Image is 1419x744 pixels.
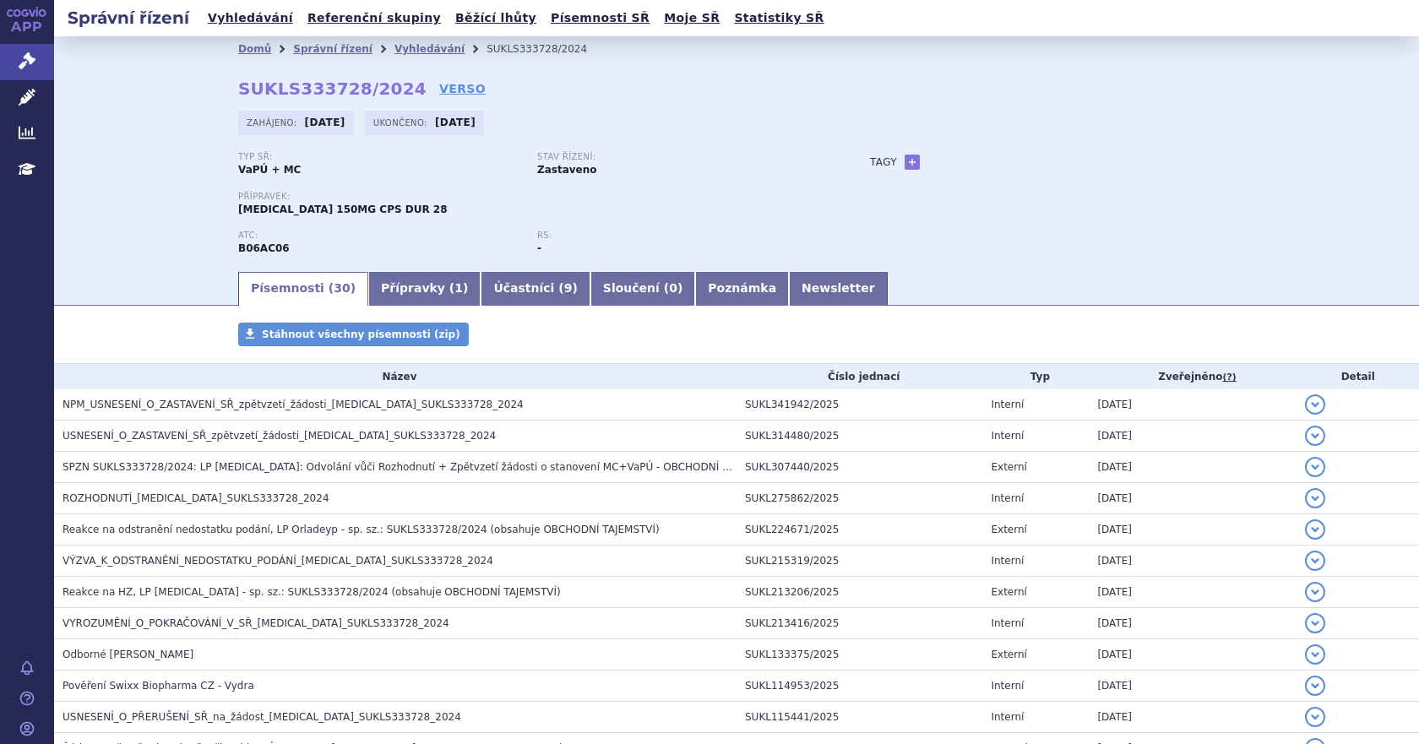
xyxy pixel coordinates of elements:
button: detail [1305,582,1325,602]
span: Reakce na HZ, LP Orladeyo - sp. sz.: SUKLS333728/2024 (obsahuje OBCHODNÍ TAJEMSTVÍ) [63,586,561,598]
span: NPM_USNESENÍ_O_ZASTAVENÍ_SŘ_zpětvzetí_žádosti_ORLADEYO_SUKLS333728_2024 [63,399,524,410]
abbr: (?) [1223,372,1237,383]
a: Sloučení (0) [590,272,695,306]
span: SPZN SUKLS333728/2024: LP ORLADEYO: Odvolání vůči Rozhodnutí + Zpětvzetí žádosti o stanovení MC+V... [63,461,775,473]
h2: Správní řízení [54,6,203,30]
button: detail [1305,644,1325,665]
span: Interní [991,617,1024,629]
button: detail [1305,551,1325,571]
p: Stav řízení: [537,152,819,162]
td: SUKL114953/2025 [737,671,982,702]
button: detail [1305,457,1325,477]
span: Interní [991,399,1024,410]
th: Detail [1297,364,1419,389]
td: [DATE] [1089,389,1297,421]
a: Newsletter [789,272,888,306]
strong: SUKLS333728/2024 [238,79,427,99]
td: [DATE] [1089,483,1297,514]
strong: Zastaveno [537,164,597,176]
span: 0 [669,281,677,295]
span: Zahájeno: [247,116,300,129]
button: detail [1305,488,1325,508]
td: [DATE] [1089,671,1297,702]
td: SUKL224671/2025 [737,514,982,546]
p: Typ SŘ: [238,152,520,162]
button: detail [1305,426,1325,446]
th: Název [54,364,737,389]
a: Písemnosti SŘ [546,7,655,30]
a: Správní řízení [293,43,372,55]
span: USNESENÍ_O_PŘERUŠENÍ_SŘ_na_žádost_ORLADEYO_SUKLS333728_2024 [63,711,461,723]
a: Vyhledávání [203,7,298,30]
td: SUKL115441/2025 [737,702,982,733]
th: Typ [982,364,1089,389]
td: [DATE] [1089,608,1297,639]
td: [DATE] [1089,639,1297,671]
td: [DATE] [1089,702,1297,733]
span: Interní [991,555,1024,567]
td: [DATE] [1089,452,1297,483]
td: SUKL341942/2025 [737,389,982,421]
p: ATC: [238,231,520,241]
a: Statistiky SŘ [729,7,829,30]
a: Moje SŘ [659,7,725,30]
span: VYROZUMĚNÍ_O_POKRAČOVÁNÍ_V_SŘ_ORLADEYO_SUKLS333728_2024 [63,617,449,629]
span: Pověření Swixx Biopharma CZ - Vydra [63,680,254,692]
td: SUKL314480/2025 [737,421,982,452]
td: [DATE] [1089,514,1297,546]
th: Zveřejněno [1089,364,1297,389]
span: Externí [991,461,1026,473]
a: + [905,155,920,170]
strong: - [537,242,541,254]
span: Ukončeno: [373,116,431,129]
td: [DATE] [1089,577,1297,608]
span: Externí [991,524,1026,535]
li: SUKLS333728/2024 [487,36,609,62]
span: [MEDICAL_DATA] 150MG CPS DUR 28 [238,204,448,215]
a: Přípravky (1) [368,272,481,306]
button: detail [1305,676,1325,696]
span: 1 [454,281,463,295]
a: Běžící lhůty [450,7,541,30]
td: SUKL133375/2025 [737,639,982,671]
p: Přípravek: [238,192,836,202]
td: SUKL213206/2025 [737,577,982,608]
td: SUKL215319/2025 [737,546,982,577]
span: ROZHODNUTÍ_ORLADEYO_SUKLS333728_2024 [63,492,329,504]
span: Odborné stanovisko ČSAKI [63,649,193,660]
span: Interní [991,711,1024,723]
strong: VaPÚ + MC [238,164,301,176]
a: Domů [238,43,271,55]
a: Písemnosti (30) [238,272,368,306]
td: SUKL275862/2025 [737,483,982,514]
a: Vyhledávání [394,43,465,55]
span: USNESENÍ_O_ZASTAVENÍ_SŘ_zpětvzetí_žádosti_ORLADEYO_SUKLS333728_2024 [63,430,496,442]
a: Stáhnout všechny písemnosti (zip) [238,323,469,346]
button: detail [1305,613,1325,633]
span: Interní [991,430,1024,442]
h3: Tagy [870,152,897,172]
span: Interní [991,680,1024,692]
a: Poznámka [695,272,789,306]
p: RS: [537,231,819,241]
button: detail [1305,394,1325,415]
td: SUKL307440/2025 [737,452,982,483]
td: [DATE] [1089,546,1297,577]
button: detail [1305,519,1325,540]
td: SUKL213416/2025 [737,608,982,639]
span: Interní [991,492,1024,504]
strong: [DATE] [435,117,476,128]
span: VÝZVA_K_ODSTRANĚNÍ_NEDOSTATKU_PODÁNÍ_ORLADEYO_SUKLS333728_2024 [63,555,493,567]
button: detail [1305,707,1325,727]
td: [DATE] [1089,421,1297,452]
span: Externí [991,586,1026,598]
span: Stáhnout všechny písemnosti (zip) [262,329,460,340]
strong: [DATE] [305,117,345,128]
a: VERSO [439,80,486,97]
span: 9 [564,281,573,295]
a: Účastníci (9) [481,272,590,306]
span: 30 [334,281,350,295]
span: Reakce na odstranění nedostatku podání, LP Orladeyp - sp. sz.: SUKLS333728/2024 (obsahuje OBCHODN... [63,524,660,535]
th: Číslo jednací [737,364,982,389]
strong: BEROTRALSTAT [238,242,290,254]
